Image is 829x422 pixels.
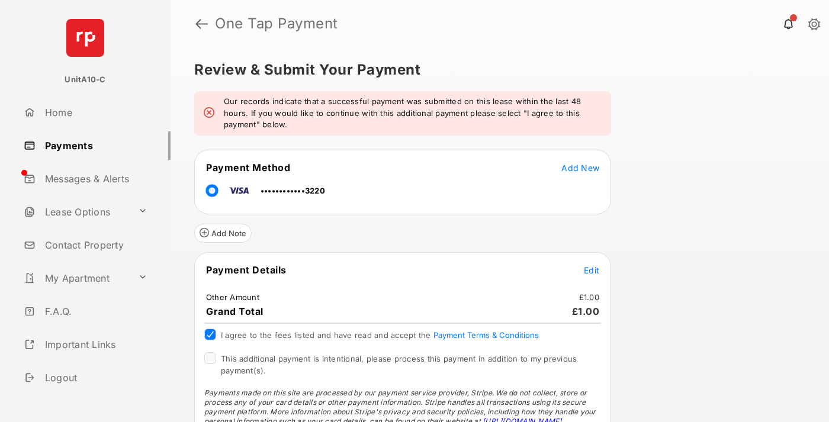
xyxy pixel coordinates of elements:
[19,330,152,359] a: Important Links
[224,96,602,131] em: Our records indicate that a successful payment was submitted on this lease within the last 48 hou...
[261,186,325,195] span: ••••••••••••3220
[19,297,171,326] a: F.A.Q.
[19,131,171,160] a: Payments
[561,163,599,173] span: Add New
[19,198,133,226] a: Lease Options
[194,224,252,243] button: Add Note
[19,363,171,392] a: Logout
[433,330,539,340] button: I agree to the fees listed and have read and accept the
[206,305,264,317] span: Grand Total
[206,264,287,276] span: Payment Details
[66,19,104,57] img: svg+xml;base64,PHN2ZyB4bWxucz0iaHR0cDovL3d3dy53My5vcmcvMjAwMC9zdmciIHdpZHRoPSI2NCIgaGVpZ2h0PSI2NC...
[221,330,539,340] span: I agree to the fees listed and have read and accept the
[584,264,599,276] button: Edit
[194,63,796,77] h5: Review & Submit Your Payment
[572,305,600,317] span: £1.00
[215,17,338,31] strong: One Tap Payment
[19,231,171,259] a: Contact Property
[584,265,599,275] span: Edit
[19,165,171,193] a: Messages & Alerts
[19,98,171,127] a: Home
[205,292,260,302] td: Other Amount
[19,264,133,292] a: My Apartment
[579,292,600,302] td: £1.00
[561,162,599,173] button: Add New
[221,354,577,375] span: This additional payment is intentional, please process this payment in addition to my previous pa...
[65,74,105,86] p: UnitA10-C
[206,162,290,173] span: Payment Method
